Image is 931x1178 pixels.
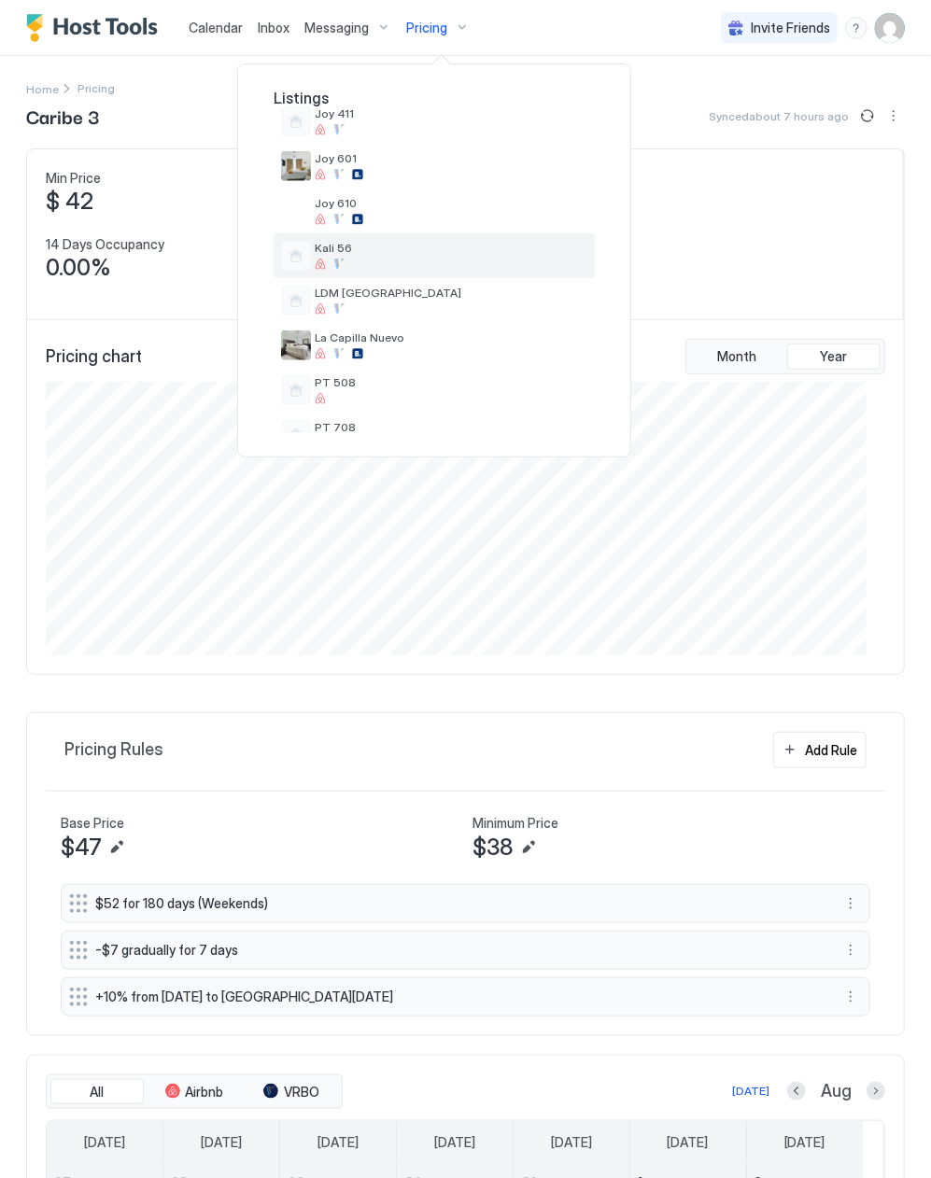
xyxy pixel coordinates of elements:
[315,196,587,210] span: Joy 610
[315,286,587,300] span: LDM [GEOGRAPHIC_DATA]
[255,89,614,107] span: Listings
[315,151,587,165] span: Joy 601
[281,196,311,226] div: listing image
[281,151,311,181] div: listing image
[315,330,587,344] span: La Capilla Nuevo
[315,420,587,434] span: PT 708
[281,330,311,360] div: listing image
[315,375,587,389] span: PT 508
[315,241,587,255] span: Kali 56
[315,106,587,120] span: Joy 411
